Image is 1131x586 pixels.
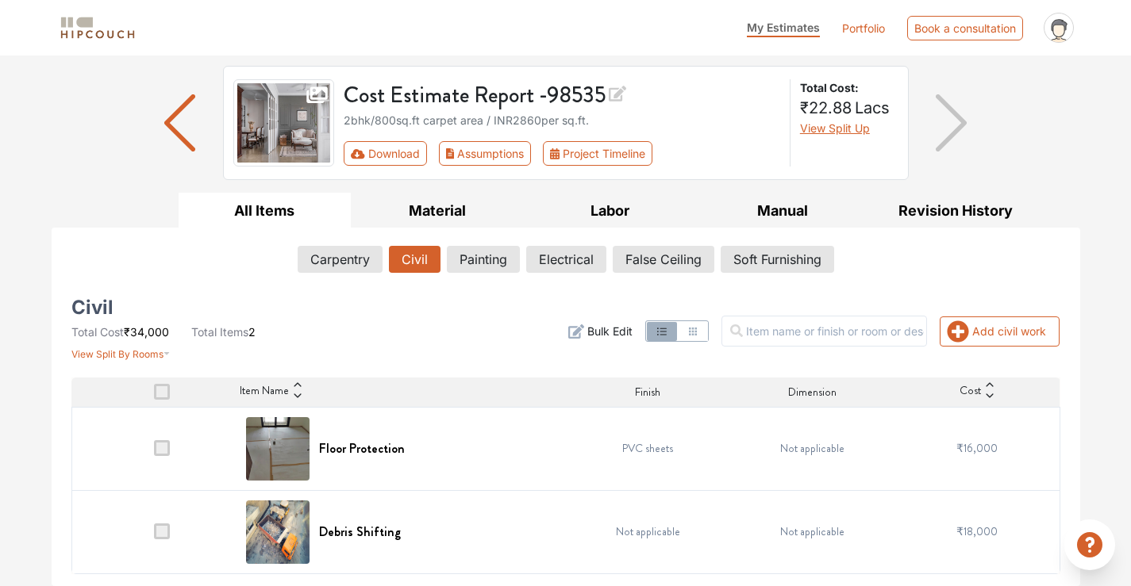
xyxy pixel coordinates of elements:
[568,323,633,339] button: Bulk Edit
[730,490,895,573] td: Not applicable
[344,79,780,109] h3: Cost Estimate Report - 98535
[524,193,697,228] button: Labor
[71,325,124,339] span: Total Cost
[246,417,310,481] img: Floor Protection
[319,441,405,456] h6: Floor Protection
[721,316,927,347] input: Item name or finish or room or description
[788,384,837,400] span: Dimension
[855,98,890,117] span: Lacs
[800,79,895,96] strong: Total Cost:
[613,246,714,273] button: False Ceiling
[233,79,335,167] img: gallery
[940,316,1060,347] button: Add civil work
[344,141,665,166] div: First group
[696,193,869,228] button: Manual
[566,407,731,490] td: PVC sheets
[246,500,310,564] img: Debris Shifting
[344,141,780,166] div: Toolbar with button groups
[869,193,1042,228] button: Revision History
[566,490,731,573] td: Not applicable
[58,14,137,42] img: logo-horizontal.svg
[936,94,967,151] img: arrow right
[747,21,820,34] span: My Estimates
[587,323,633,339] span: Bulk Edit
[635,384,660,400] span: Finish
[960,382,981,401] span: Cost
[800,98,852,117] span: ₹22.88
[319,524,401,539] h6: Debris Shifting
[58,10,137,46] span: logo-horizontal.svg
[543,141,652,166] button: Project Timeline
[439,141,532,166] button: Assumptions
[179,193,352,228] button: All Items
[730,407,895,490] td: Not applicable
[800,121,870,135] span: View Split Up
[191,324,256,340] li: 2
[721,246,834,273] button: Soft Furnishing
[389,246,440,273] button: Civil
[842,20,885,36] a: Portfolio
[71,340,171,362] button: View Split By Rooms
[447,246,520,273] button: Painting
[164,94,195,151] img: arrow left
[71,301,113,314] h5: Civil
[526,246,606,273] button: Electrical
[956,440,998,456] span: ₹16,000
[344,112,780,128] div: 2bhk / 800 sq.ft carpet area / INR 2860 per sq.ft.
[344,141,427,166] button: Download
[800,120,870,136] button: View Split Up
[351,193,524,228] button: Material
[298,246,383,273] button: Carpentry
[907,16,1023,40] div: Book a consultation
[240,382,289,401] span: Item Name
[124,325,169,339] span: ₹34,000
[71,348,163,360] span: View Split By Rooms
[191,325,248,339] span: Total Items
[956,523,998,539] span: ₹18,000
